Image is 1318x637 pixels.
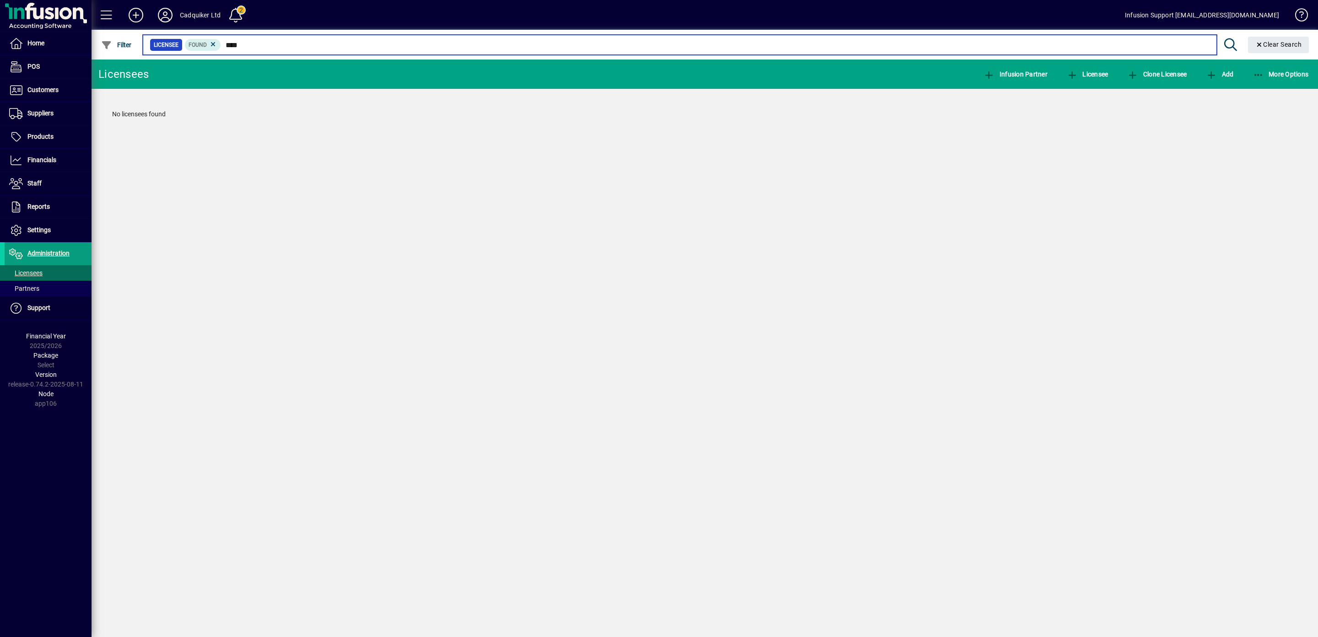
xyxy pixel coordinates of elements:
[27,133,54,140] span: Products
[1067,71,1108,78] span: Licensee
[5,32,92,55] a: Home
[5,172,92,195] a: Staff
[27,109,54,117] span: Suppliers
[27,203,50,210] span: Reports
[983,71,1048,78] span: Infusion Partner
[1255,41,1302,48] span: Clear Search
[27,63,40,70] span: POS
[1248,37,1309,53] button: Clear
[5,297,92,320] a: Support
[151,7,180,23] button: Profile
[1251,66,1311,82] button: More Options
[5,149,92,172] a: Financials
[27,86,59,93] span: Customers
[5,102,92,125] a: Suppliers
[1253,71,1309,78] span: More Options
[121,7,151,23] button: Add
[154,40,178,49] span: Licensee
[5,79,92,102] a: Customers
[9,269,43,277] span: Licensees
[27,304,50,311] span: Support
[27,226,51,234] span: Settings
[1204,66,1236,82] button: Add
[5,281,92,296] a: Partners
[27,180,42,187] span: Staff
[33,352,58,359] span: Package
[1206,71,1233,78] span: Add
[185,39,221,51] mat-chip: Found Status: Found
[9,285,39,292] span: Partners
[5,55,92,78] a: POS
[1064,66,1111,82] button: Licensee
[27,250,70,257] span: Administration
[189,42,207,48] span: Found
[1125,8,1279,22] div: Infusion Support [EMAIL_ADDRESS][DOMAIN_NAME]
[1125,66,1189,82] button: Clone Licensee
[98,67,149,82] div: Licensees
[26,332,66,340] span: Financial Year
[1288,2,1307,32] a: Knowledge Base
[180,8,221,22] div: Cadquiker Ltd
[5,219,92,242] a: Settings
[981,66,1050,82] button: Infusion Partner
[103,100,1307,128] div: No licensees found
[5,196,92,218] a: Reports
[1127,71,1187,78] span: Clone Licensee
[35,371,57,378] span: Version
[5,125,92,148] a: Products
[27,156,56,163] span: Financials
[38,390,54,397] span: Node
[5,265,92,281] a: Licensees
[27,39,44,47] span: Home
[99,37,134,53] button: Filter
[101,41,132,49] span: Filter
